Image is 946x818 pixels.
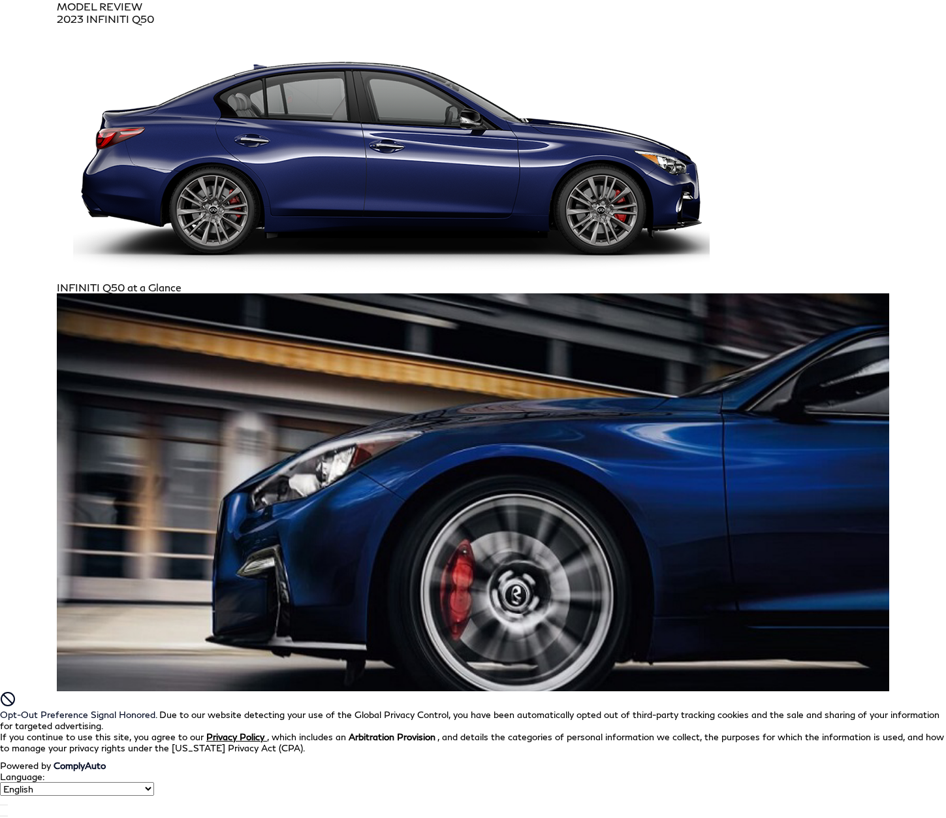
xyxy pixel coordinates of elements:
[54,760,106,771] a: ComplyAuto
[57,293,889,813] img: INFINITI Q50
[206,731,267,742] a: Privacy Policy
[206,731,264,742] u: Privacy Policy
[349,731,435,742] strong: Arbitration Provision
[57,281,889,293] div: INFINITI Q50 at a Glance
[57,12,889,25] div: 2023 INFINITI Q50
[57,25,710,281] img: INFINITI Q50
